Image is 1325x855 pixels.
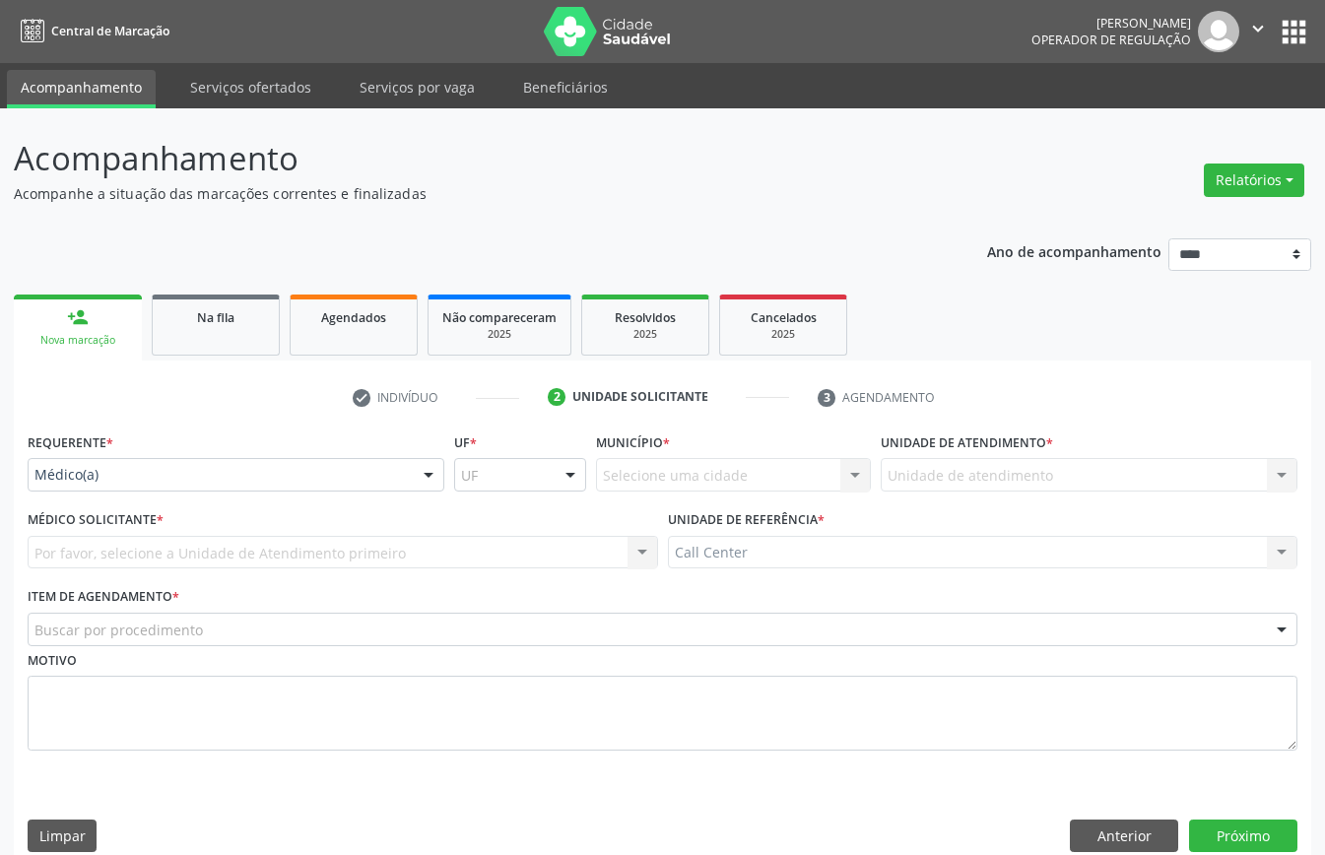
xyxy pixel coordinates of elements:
span: Não compareceram [442,309,557,326]
span: Central de Marcação [51,23,169,39]
a: Serviços ofertados [176,70,325,104]
p: Acompanhe a situação das marcações correntes e finalizadas [14,183,922,204]
div: person_add [67,306,89,328]
div: 2025 [734,327,832,342]
p: Ano de acompanhamento [987,238,1161,263]
label: Unidade de referência [668,505,825,536]
a: Beneficiários [509,70,622,104]
label: UF [454,427,477,458]
div: [PERSON_NAME] [1031,15,1191,32]
i:  [1247,18,1269,39]
span: Cancelados [751,309,817,326]
span: UF [461,465,478,486]
button:  [1239,11,1277,52]
span: Médico(a) [34,465,404,485]
p: Acompanhamento [14,134,922,183]
button: apps [1277,15,1311,49]
a: Central de Marcação [14,15,169,47]
label: Requerente [28,427,113,458]
div: 2025 [596,327,695,342]
span: Operador de regulação [1031,32,1191,48]
a: Acompanhamento [7,70,156,108]
div: 2025 [442,327,557,342]
button: Limpar [28,820,97,853]
button: Anterior [1070,820,1178,853]
label: Médico Solicitante [28,505,164,536]
button: Próximo [1189,820,1297,853]
span: Na fila [197,309,234,326]
img: img [1198,11,1239,52]
label: Motivo [28,646,77,677]
button: Relatórios [1204,164,1304,197]
div: Unidade solicitante [572,388,708,406]
label: Município [596,427,670,458]
span: Agendados [321,309,386,326]
span: Buscar por procedimento [34,620,203,640]
span: Resolvidos [615,309,676,326]
a: Serviços por vaga [346,70,489,104]
label: Unidade de atendimento [881,427,1053,458]
div: Nova marcação [28,333,128,348]
div: 2 [548,388,565,406]
label: Item de agendamento [28,582,179,613]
